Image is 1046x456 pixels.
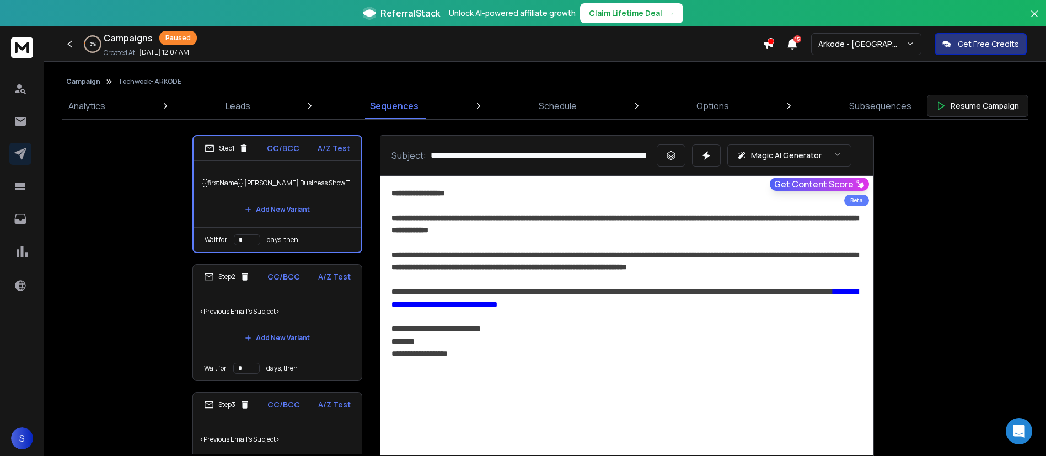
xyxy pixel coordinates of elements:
[818,39,906,50] p: Arkode - [GEOGRAPHIC_DATA]
[318,399,351,410] p: A/Z Test
[690,93,736,119] a: Options
[727,144,851,167] button: Magic AI Generator
[204,364,227,373] p: Wait for
[236,199,319,221] button: Add New Variant
[539,99,577,112] p: Schedule
[667,8,674,19] span: →
[927,95,1028,117] button: Resume Campaign
[90,41,96,47] p: 3 %
[1006,418,1032,444] div: Open Intercom Messenger
[11,427,33,449] button: S
[532,93,583,119] a: Schedule
[219,93,257,119] a: Leads
[267,143,299,154] p: CC/BCC
[391,149,426,162] p: Subject:
[267,235,298,244] p: days, then
[104,31,153,45] h1: Campaigns
[449,8,576,19] p: Unlock AI-powered affiliate growth
[192,135,362,253] li: Step1CC/BCCA/Z Test¡{{firstName}} [PERSON_NAME] Business Show Toluca 2025 con Arkode 🚀!Add New Va...
[958,39,1019,50] p: Get Free Credits
[318,143,350,154] p: A/Z Test
[318,271,351,282] p: A/Z Test
[159,31,197,45] div: Paused
[204,400,250,410] div: Step 3
[751,150,822,161] p: Magic AI Generator
[844,195,869,206] div: Beta
[192,264,362,381] li: Step2CC/BCCA/Z Test<Previous Email's Subject>Add New VariantWait fordays, then
[205,235,227,244] p: Wait for
[370,99,419,112] p: Sequences
[139,48,189,57] p: [DATE] 12:07 AM
[793,35,801,43] span: 15
[935,33,1027,55] button: Get Free Credits
[205,143,249,153] div: Step 1
[380,7,440,20] span: ReferralStack
[68,99,105,112] p: Analytics
[580,3,683,23] button: Claim Lifetime Deal→
[236,327,319,349] button: Add New Variant
[200,424,355,455] p: <Previous Email's Subject>
[267,271,300,282] p: CC/BCC
[267,399,300,410] p: CC/BCC
[200,296,355,327] p: <Previous Email's Subject>
[118,77,181,86] p: Techweek- ARKODE
[200,168,355,199] p: ¡{{firstName}} [PERSON_NAME] Business Show Toluca 2025 con Arkode 🚀!
[363,93,425,119] a: Sequences
[66,77,100,86] button: Campaign
[62,93,112,119] a: Analytics
[226,99,250,112] p: Leads
[843,93,918,119] a: Subsequences
[696,99,729,112] p: Options
[204,272,250,282] div: Step 2
[104,49,137,57] p: Created At:
[1027,7,1042,33] button: Close banner
[770,178,869,191] button: Get Content Score
[849,99,911,112] p: Subsequences
[266,364,298,373] p: days, then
